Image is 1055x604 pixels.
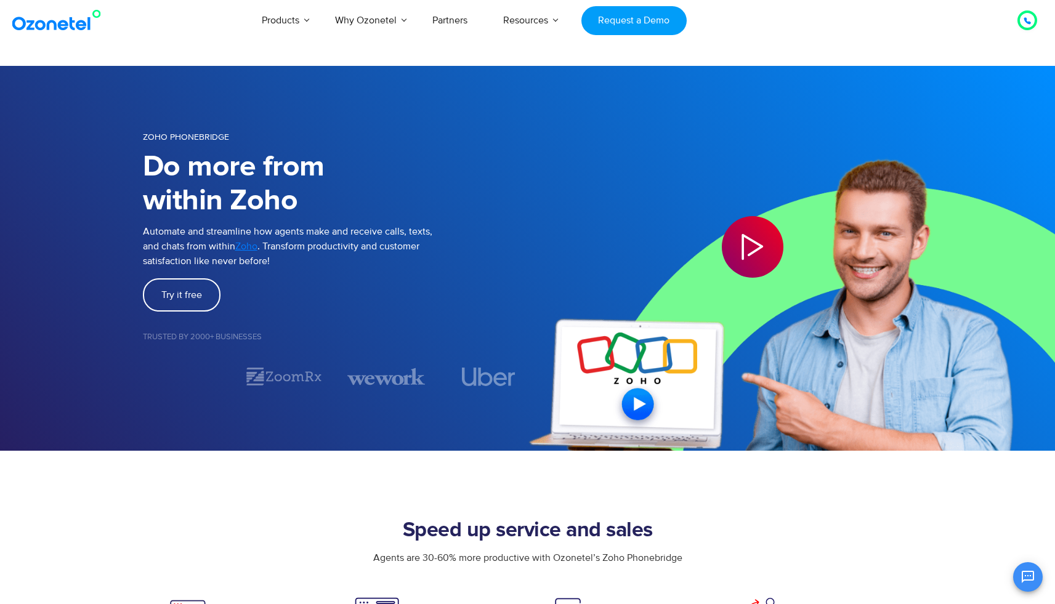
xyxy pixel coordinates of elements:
h2: Speed up service and sales [143,518,913,543]
span: Zoho Phonebridge [143,132,229,142]
div: 3 / 7 [347,366,425,387]
span: Zoho [235,240,257,252]
div: 4 / 7 [450,368,527,386]
div: 1 / 7 [143,369,220,384]
p: Automate and streamline how agents make and receive calls, texts, and chats from within . Transfo... [143,224,528,268]
div: Image Carousel [143,366,528,387]
a: Zoho [235,239,257,254]
a: Request a Demo [581,6,687,35]
a: Try it free [143,278,220,312]
img: zoomrx [245,366,323,387]
h1: Do more from within Zoho [143,150,528,218]
button: Open chat [1013,562,1043,592]
div: Play Video [722,216,783,278]
div: 2 / 7 [245,366,323,387]
span: Try it free [161,290,202,300]
span: Agents are 30-60% more productive with Ozonetel’s Zoho Phonebridge [373,552,682,564]
img: wework [347,366,425,387]
h5: Trusted by 2000+ Businesses [143,333,528,341]
img: uber [462,368,515,386]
